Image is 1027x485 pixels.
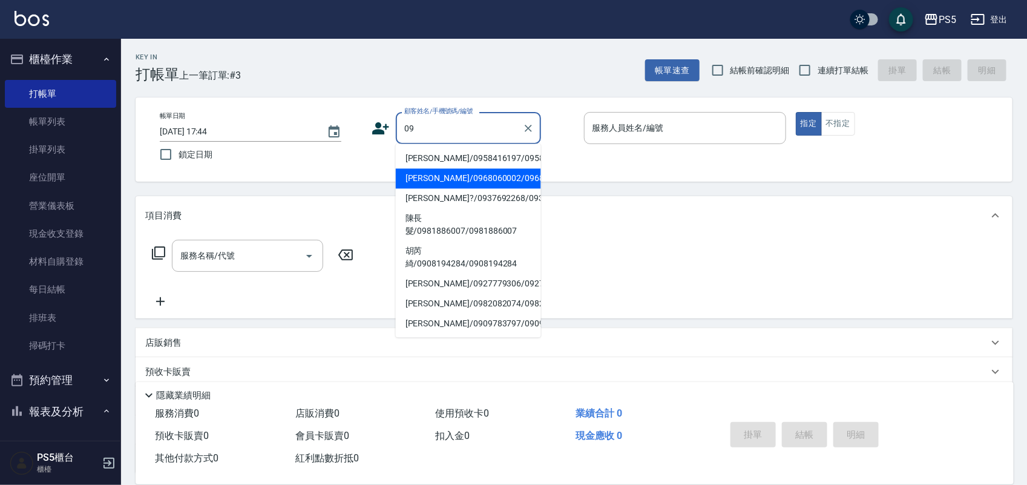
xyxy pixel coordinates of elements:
li: 陳長髮/0981886007/0981886007 [396,209,541,242]
span: 店販消費 0 [295,407,340,419]
img: Logo [15,11,49,26]
span: 鎖定日期 [179,148,212,161]
p: 預收卡販賣 [145,366,191,378]
li: [PERSON_NAME]/0958416197/0958416197 [396,149,541,169]
div: 項目消費 [136,196,1012,235]
button: 指定 [796,112,822,136]
p: 隱藏業績明細 [156,389,211,402]
button: 登出 [966,8,1012,31]
div: PS5 [939,12,956,27]
span: 服務消費 0 [155,407,199,419]
span: 上一筆訂單:#3 [179,68,241,83]
button: Clear [520,120,537,137]
h3: 打帳單 [136,66,179,83]
p: 櫃檯 [37,464,99,475]
span: 會員卡販賣 0 [295,430,349,441]
a: 打帳單 [5,80,116,108]
span: 現金應收 0 [576,430,622,441]
a: 每日結帳 [5,275,116,303]
img: Person [10,451,34,475]
li: [PERSON_NAME]/0968060002/0968060002 [396,169,541,189]
span: 扣入金 0 [436,430,470,441]
li: [PERSON_NAME]/0927779306/0927779306 [396,274,541,294]
span: 其他付款方式 0 [155,452,218,464]
a: 現金收支登錄 [5,220,116,248]
li: [PERSON_NAME]/0909783797/0909783797 [396,314,541,334]
a: 帳單列表 [5,108,116,136]
h2: Key In [136,53,179,61]
input: YYYY/MM/DD hh:mm [160,122,315,142]
li: [PERSON_NAME]/0982082074/0982082074 [396,294,541,314]
div: 店販銷售 [136,328,1012,357]
button: Open [300,246,319,266]
span: 預收卡販賣 0 [155,430,209,441]
button: Choose date, selected date is 2025-08-20 [320,117,349,147]
span: 使用預收卡 0 [436,407,490,419]
p: 項目消費 [145,210,182,222]
span: 連續打單結帳 [818,64,868,77]
span: 業績合計 0 [576,407,622,419]
button: 帳單速查 [645,59,700,82]
li: [PERSON_NAME]/0907314283/0907314283 [396,334,541,354]
a: 掛單列表 [5,136,116,163]
button: 不指定 [821,112,855,136]
button: PS5 [919,7,961,32]
span: 紅利點數折抵 0 [295,452,359,464]
a: 掃碼打卡 [5,332,116,360]
li: [PERSON_NAME]?/0937692268/0937692268 [396,189,541,209]
h5: PS5櫃台 [37,452,99,464]
a: 營業儀表板 [5,192,116,220]
a: 座位開單 [5,163,116,191]
span: 結帳前確認明細 [730,64,790,77]
li: 胡芮綺/0908194284/0908194284 [396,242,541,274]
button: save [889,7,913,31]
label: 顧客姓名/手機號碼/編號 [404,107,473,116]
a: 材料自購登錄 [5,248,116,275]
p: 店販銷售 [145,337,182,349]
div: 預收卡販賣 [136,357,1012,386]
label: 帳單日期 [160,111,185,120]
a: 排班表 [5,304,116,332]
a: 報表目錄 [5,432,116,460]
button: 預約管理 [5,365,116,396]
button: 櫃檯作業 [5,44,116,75]
button: 報表及分析 [5,396,116,427]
